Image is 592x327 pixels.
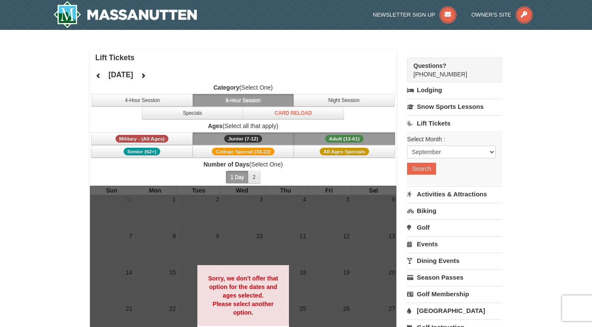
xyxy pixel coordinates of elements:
[95,53,397,62] h4: Lift Tickets
[226,171,248,184] button: 1 Day
[294,145,395,158] button: All Ages Specials
[116,135,169,143] span: Military - (All Ages)
[413,61,487,78] span: [PHONE_NUMBER]
[471,12,511,18] span: Owner's Site
[248,171,260,184] button: 2
[243,107,344,120] button: Card Reload
[407,203,502,219] a: Biking
[193,132,294,145] button: Junior (7-12)
[325,135,364,143] span: Adult (13-61)
[193,145,294,158] button: College Special (18-22)
[208,123,222,129] strong: Ages
[471,12,533,18] a: Owner's Site
[407,163,436,175] button: Search
[407,286,502,302] a: Golf Membership
[293,94,395,107] button: Night Session
[208,275,278,316] strong: Sorry, we don't offer that option for the dates and ages selected. Please select another option.
[407,219,502,235] a: Golf
[373,12,456,18] a: Newsletter Sign Up
[53,1,197,28] a: Massanutten Resort
[212,148,274,155] span: College Special (18-22)
[92,94,193,107] button: 4-Hour Session
[294,132,395,145] button: Adult (13-61)
[407,303,502,318] a: [GEOGRAPHIC_DATA]
[407,99,502,114] a: Snow Sports Lessons
[193,94,294,107] button: 8-Hour Session
[214,84,240,91] strong: Category
[90,122,397,130] label: (Select all that apply)
[53,1,197,28] img: Massanutten Resort Logo
[320,148,369,155] span: All Ages Specials
[224,135,262,143] span: Junior (7-12)
[90,83,397,92] label: (Select One)
[407,135,496,143] label: Select Month :
[91,132,193,145] button: Military - (All Ages)
[91,145,193,158] button: Senior (62+)
[142,107,243,120] button: Specials
[90,160,397,169] label: (Select One)
[407,236,502,252] a: Events
[407,253,502,269] a: Dining Events
[373,12,435,18] span: Newsletter Sign Up
[407,115,502,131] a: Lift Tickets
[413,62,446,69] strong: Questions?
[203,161,249,168] strong: Number of Days
[108,70,133,79] h4: [DATE]
[407,82,502,98] a: Lodging
[407,186,502,202] a: Activities & Attractions
[407,269,502,285] a: Season Passes
[124,148,160,155] span: Senior (62+)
